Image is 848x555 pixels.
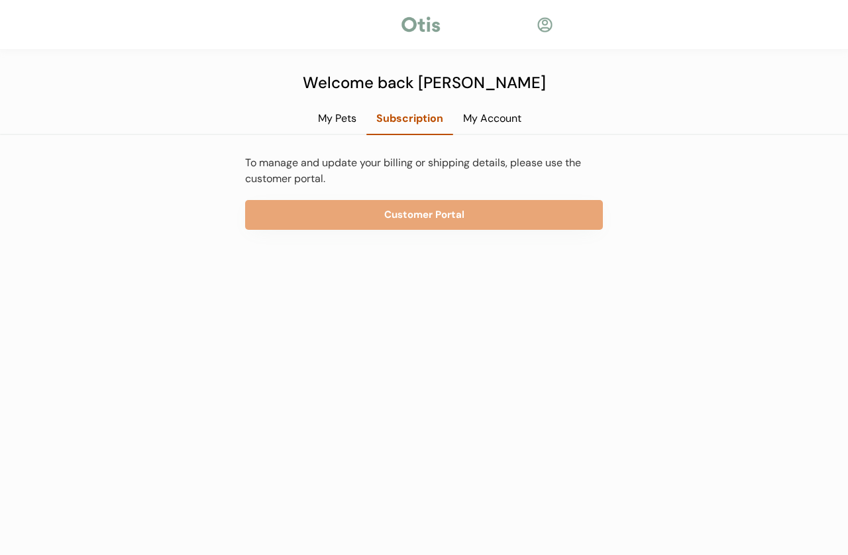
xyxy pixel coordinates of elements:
[245,200,603,230] button: Customer Portal
[308,111,366,126] div: My Pets
[245,155,603,187] div: To manage and update your billing or shipping details, please use the customer portal.
[453,111,531,126] div: My Account
[366,111,453,126] div: Subscription
[295,71,553,95] div: Welcome back [PERSON_NAME]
